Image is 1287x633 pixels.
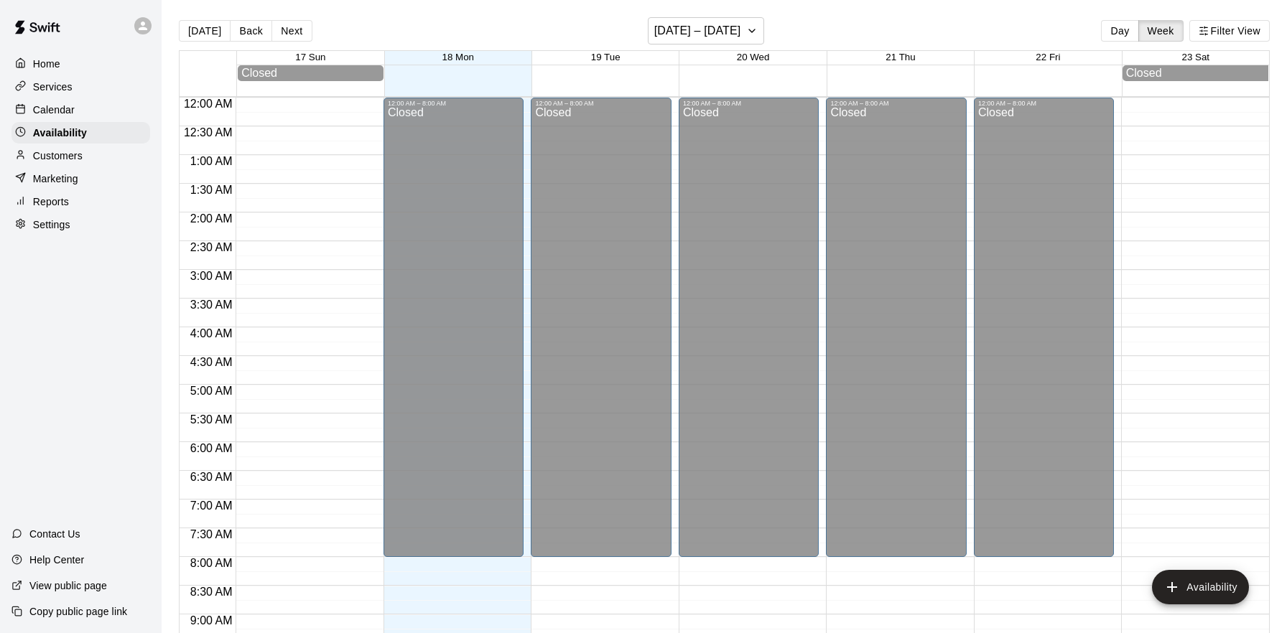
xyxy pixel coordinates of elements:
div: 12:00 AM – 8:00 AM: Closed [531,98,672,557]
button: Filter View [1189,20,1270,42]
button: 23 Sat [1182,52,1210,62]
h6: [DATE] – [DATE] [654,21,741,41]
div: 12:00 AM – 8:00 AM: Closed [384,98,524,557]
a: Settings [11,214,150,235]
p: Customers [33,149,83,163]
span: 4:30 AM [187,356,236,368]
button: 21 Thu [886,52,915,62]
p: Home [33,57,60,71]
div: 12:00 AM – 8:00 AM: Closed [974,98,1115,557]
span: 12:30 AM [180,126,236,139]
span: 3:00 AM [187,270,236,282]
button: 22 Fri [1036,52,1060,62]
div: Closed [535,107,667,562]
a: Home [11,53,150,75]
span: 6:00 AM [187,442,236,454]
span: 1:30 AM [187,184,236,196]
div: 12:00 AM – 8:00 AM [683,100,815,107]
div: 12:00 AM – 8:00 AM: Closed [826,98,967,557]
button: Back [230,20,272,42]
a: Services [11,76,150,98]
a: Availability [11,122,150,144]
div: Closed [1126,67,1265,80]
div: 12:00 AM – 8:00 AM [830,100,962,107]
p: Copy public page link [29,604,127,619]
span: 6:30 AM [187,471,236,483]
a: Customers [11,145,150,167]
span: 7:30 AM [187,528,236,540]
p: Contact Us [29,527,80,541]
a: Reports [11,191,150,212]
span: 4:00 AM [187,327,236,339]
a: Calendar [11,99,150,121]
div: Closed [978,107,1110,562]
div: 12:00 AM – 8:00 AM: Closed [679,98,819,557]
p: Calendar [33,103,75,117]
div: 12:00 AM – 8:00 AM [388,100,520,107]
button: Next [271,20,312,42]
span: 8:00 AM [187,557,236,569]
div: Closed [830,107,962,562]
p: Settings [33,217,70,232]
span: 1:00 AM [187,155,236,167]
button: 19 Tue [591,52,621,62]
span: 2:30 AM [187,241,236,253]
div: Closed [241,67,380,80]
span: 3:30 AM [187,299,236,311]
span: 8:30 AM [187,586,236,598]
div: Closed [388,107,520,562]
button: [DATE] – [DATE] [648,17,765,44]
a: Marketing [11,168,150,189]
button: 18 Mon [442,52,474,62]
button: [DATE] [179,20,231,42]
span: 5:00 AM [187,385,236,397]
p: Help Center [29,553,84,567]
p: Reports [33,194,69,209]
div: 12:00 AM – 8:00 AM [535,100,667,107]
div: Closed [683,107,815,562]
span: 12:00 AM [180,98,236,110]
div: 12:00 AM – 8:00 AM [978,100,1110,107]
span: 9:00 AM [187,614,236,627]
span: 5:30 AM [187,413,236,426]
button: 20 Wed [737,52,770,62]
p: Services [33,80,73,94]
p: View public page [29,578,107,593]
span: 7:00 AM [187,500,236,512]
p: Availability [33,126,87,140]
p: Marketing [33,172,78,186]
button: add [1152,570,1249,604]
button: Day [1101,20,1138,42]
button: Week [1138,20,1184,42]
span: 2:00 AM [187,212,236,225]
button: 17 Sun [295,52,325,62]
